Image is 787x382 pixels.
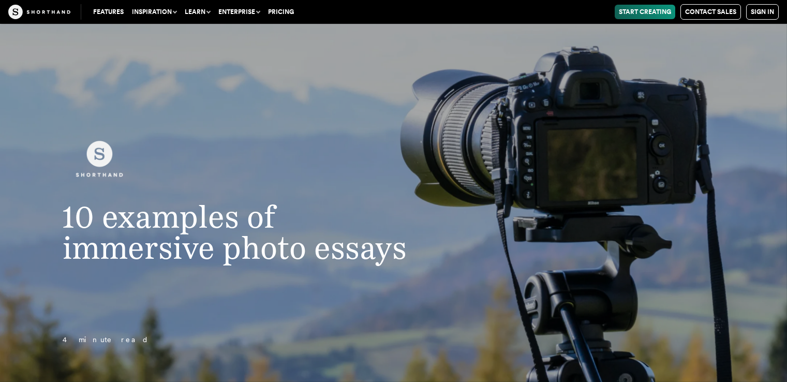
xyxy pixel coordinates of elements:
[89,5,128,19] a: Features
[680,4,741,20] a: Contact Sales
[42,334,452,346] p: 4 minute read
[746,4,779,20] a: Sign in
[181,5,214,19] button: Learn
[8,5,70,19] img: The Craft
[214,5,264,19] button: Enterprise
[128,5,181,19] button: Inspiration
[615,5,675,19] a: Start Creating
[42,201,452,263] h1: 10 examples of immersive photo essays
[264,5,298,19] a: Pricing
